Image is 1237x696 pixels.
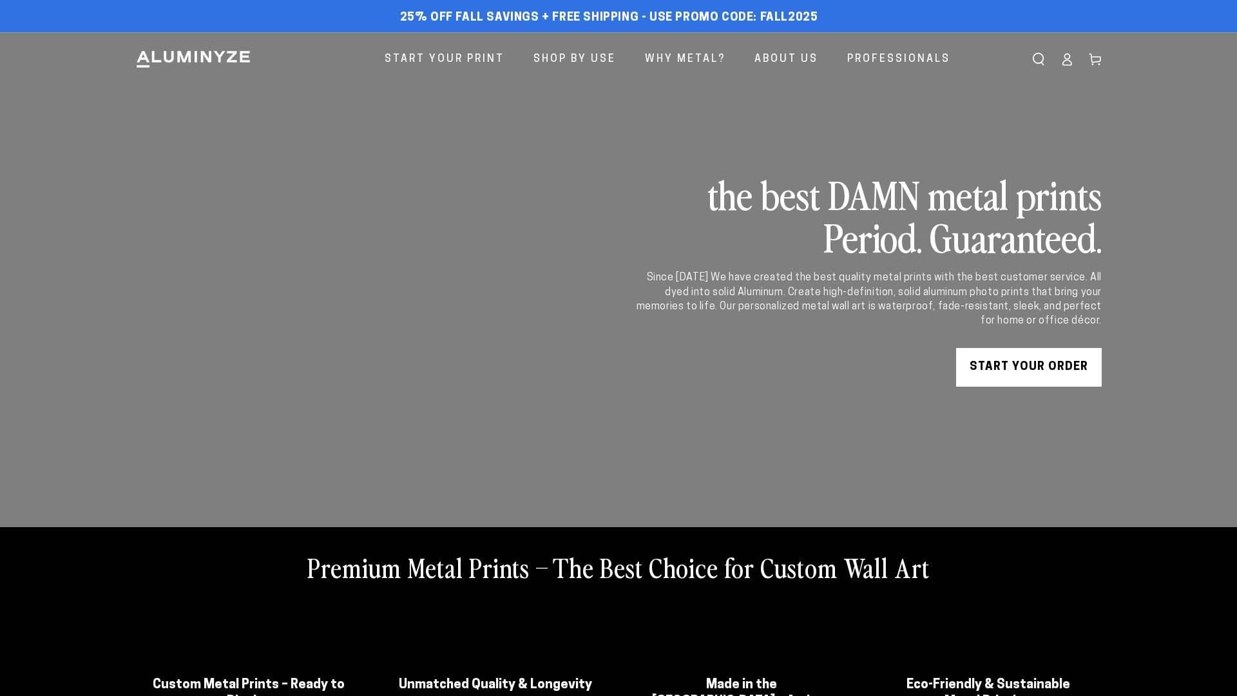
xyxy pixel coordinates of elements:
span: Start Your Print [385,50,504,69]
a: Start Your Print [375,43,514,77]
span: 25% off FALL Savings + Free Shipping - Use Promo Code: FALL2025 [400,11,818,25]
span: Shop By Use [533,50,616,69]
a: START YOUR Order [956,348,1102,387]
span: Professionals [847,50,950,69]
a: Shop By Use [524,43,626,77]
a: About Us [745,43,828,77]
div: Since [DATE] We have created the best quality metal prints with the best customer service. All dy... [634,271,1102,329]
span: About Us [754,50,818,69]
img: Aluminyze [135,50,251,69]
h2: Unmatched Quality & Longevity [398,677,593,693]
h2: the best DAMN metal prints Period. Guaranteed. [634,173,1102,258]
a: Why Metal? [635,43,735,77]
span: Why Metal? [645,50,725,69]
h2: Premium Metal Prints – The Best Choice for Custom Wall Art [307,550,930,584]
a: Professionals [838,43,960,77]
summary: Search our site [1024,45,1053,73]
